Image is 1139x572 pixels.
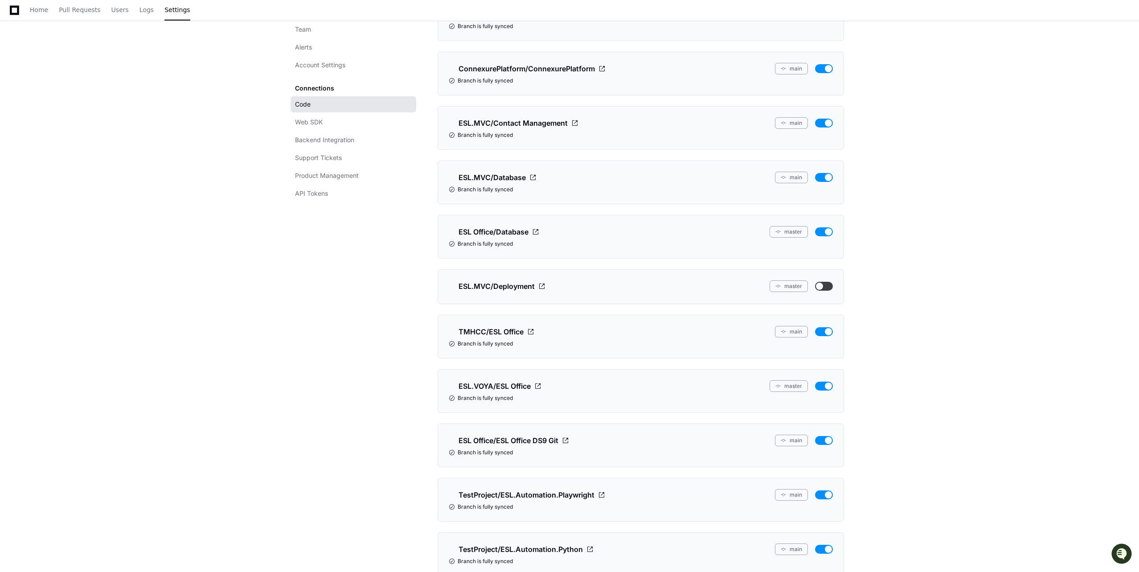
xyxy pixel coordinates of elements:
div: Branch is fully synced [449,132,833,139]
a: Account Settings [291,57,416,73]
span: Alerts [295,43,312,52]
div: Branch is fully synced [449,449,833,456]
button: main [775,543,808,555]
button: master [770,226,808,238]
button: master [770,280,808,292]
button: main [775,435,808,446]
span: ESL.MVC/Deployment [459,281,535,292]
a: Team [291,21,416,37]
span: Home [30,7,48,12]
span: Code [295,100,311,109]
span: TestProject/ESL.Automation.Python [459,544,583,555]
div: We're available if you need us! [30,75,113,82]
span: TestProject/ESL.Automation.Playwright [459,490,594,500]
button: main [775,326,808,337]
a: ESL.MVC/Deployment [449,280,545,292]
span: TMHCC/ESL Office [459,326,524,337]
div: Branch is fully synced [449,340,833,347]
span: ESL Office/ESL Office DS9 Git [459,435,558,446]
a: ESL.VOYA/ESL Office [449,380,541,392]
a: API Tokens [291,185,416,202]
a: Support Tickets [291,150,416,166]
span: Users [111,7,129,12]
a: Web SDK [291,114,416,130]
a: ConnexurePlatform/ConnexurePlatform [449,63,606,74]
span: ConnexurePlatform/ConnexurePlatform [459,63,595,74]
a: ESL.MVC/Database [449,172,537,183]
span: Logs [139,7,154,12]
span: API Tokens [295,189,328,198]
span: ESL.VOYA/ESL Office [459,381,531,391]
div: Branch is fully synced [449,77,833,84]
div: Branch is fully synced [449,240,833,247]
a: TMHCC/ESL Office [449,326,534,337]
span: ESL Office/Database [459,226,529,237]
button: master [770,380,808,392]
span: ESL.MVC/Contact Management [459,118,568,128]
a: Powered byPylon [63,93,108,100]
a: ESL Office/Database [449,226,539,238]
button: main [775,63,808,74]
iframe: Open customer support [1110,543,1135,567]
img: PlayerZero [9,9,27,27]
span: Account Settings [295,61,345,70]
div: Branch is fully synced [449,503,833,510]
a: ESL Office/ESL Office DS9 Git [449,435,569,446]
a: Alerts [291,39,416,55]
a: Backend Integration [291,132,416,148]
div: Branch is fully synced [449,558,833,565]
span: Product Management [295,171,359,180]
div: Branch is fully synced [449,186,833,193]
a: TestProject/ESL.Automation.Python [449,543,594,555]
button: main [775,489,808,501]
a: Code [291,96,416,112]
button: Start new chat [152,69,162,80]
span: ESL.MVC/Database [459,172,526,183]
span: Pull Requests [59,7,100,12]
div: Branch is fully synced [449,395,833,402]
a: ESL.MVC/Contact Management [449,117,578,129]
div: Welcome [9,36,162,50]
button: main [775,117,808,129]
span: Web SDK [295,118,323,127]
span: Backend Integration [295,136,354,144]
img: 1756235613930-3d25f9e4-fa56-45dd-b3ad-e072dfbd1548 [9,66,25,82]
span: Team [295,25,311,34]
span: Pylon [89,94,108,100]
span: Support Tickets [295,153,342,162]
div: Start new chat [30,66,146,75]
a: Product Management [291,168,416,184]
a: TestProject/ESL.Automation.Playwright [449,489,605,501]
span: Settings [164,7,190,12]
button: main [775,172,808,183]
div: Branch is fully synced [449,23,833,30]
